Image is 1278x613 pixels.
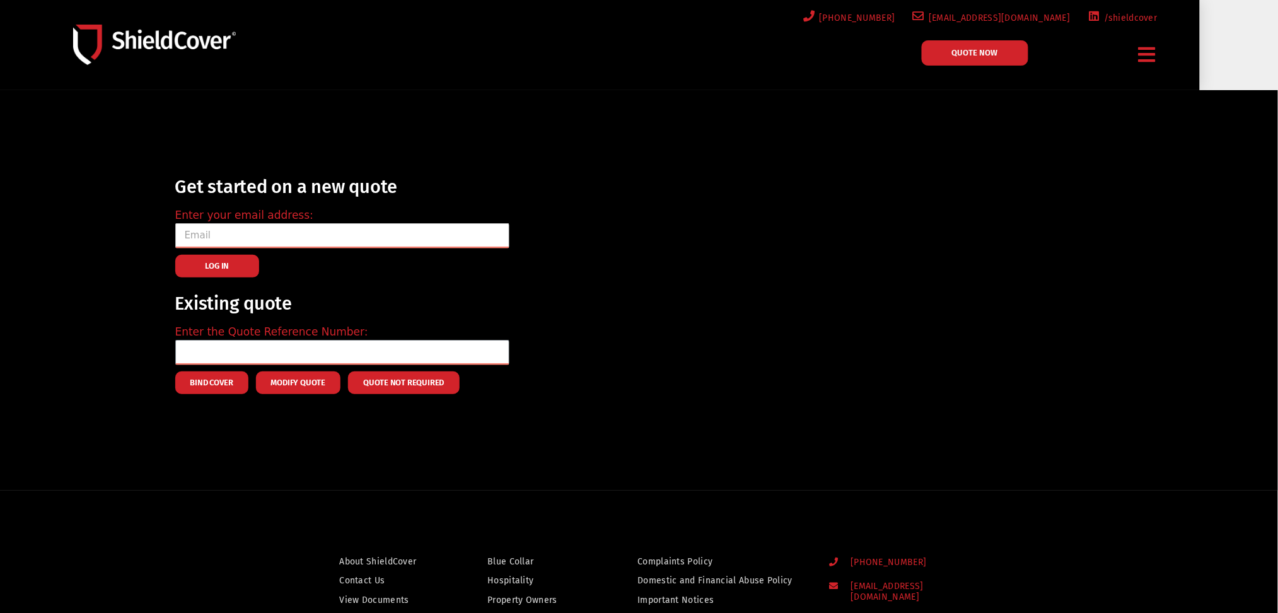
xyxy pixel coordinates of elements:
[637,592,805,608] a: Important Notices
[840,558,926,568] span: [PHONE_NUMBER]
[175,371,248,394] button: Bind Cover
[487,554,533,569] span: Blue Collar
[922,40,1028,66] a: QUOTE NOW
[637,573,793,588] span: Domestic and Financial Abuse Policy
[340,573,434,588] a: Contact Us
[801,10,895,26] a: [PHONE_NUMBER]
[487,592,557,608] span: Property Owners
[340,592,409,608] span: View Documents
[340,554,417,569] span: About ShieldCover
[340,573,385,588] span: Contact Us
[637,592,714,608] span: Important Notices
[1134,40,1161,69] div: Menu Toggle
[924,10,1070,26] span: [EMAIL_ADDRESS][DOMAIN_NAME]
[363,382,444,384] span: Quote Not Required
[487,573,533,588] span: Hospitality
[175,255,260,277] button: LOG IN
[952,49,998,57] span: QUOTE NOW
[340,554,434,569] a: About ShieldCover
[175,177,509,197] h2: Get started on a new quote
[487,592,583,608] a: Property Owners
[840,581,984,603] span: [EMAIL_ADDRESS][DOMAIN_NAME]
[256,371,341,394] button: Modify Quote
[271,382,326,384] span: Modify Quote
[637,554,712,569] span: Complaints Policy
[910,10,1071,26] a: [EMAIL_ADDRESS][DOMAIN_NAME]
[175,207,313,224] label: Enter your email address:
[815,10,895,26] span: [PHONE_NUMBER]
[1100,10,1158,26] span: /shieldcover
[830,581,984,603] a: [EMAIL_ADDRESS][DOMAIN_NAME]
[830,558,984,568] a: [PHONE_NUMBER]
[637,573,805,588] a: Domestic and Financial Abuse Policy
[175,294,509,314] h2: Existing quote
[1086,10,1158,26] a: /shieldcover
[206,265,229,267] span: LOG IN
[73,25,236,64] img: Shield-Cover-Underwriting-Australia-logo-full
[340,592,434,608] a: View Documents
[487,573,583,588] a: Hospitality
[487,554,583,569] a: Blue Collar
[348,371,459,394] button: Quote Not Required
[637,554,805,569] a: Complaints Policy
[190,382,233,384] span: Bind Cover
[175,324,368,341] label: Enter the Quote Reference Number:
[175,223,509,248] input: Email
